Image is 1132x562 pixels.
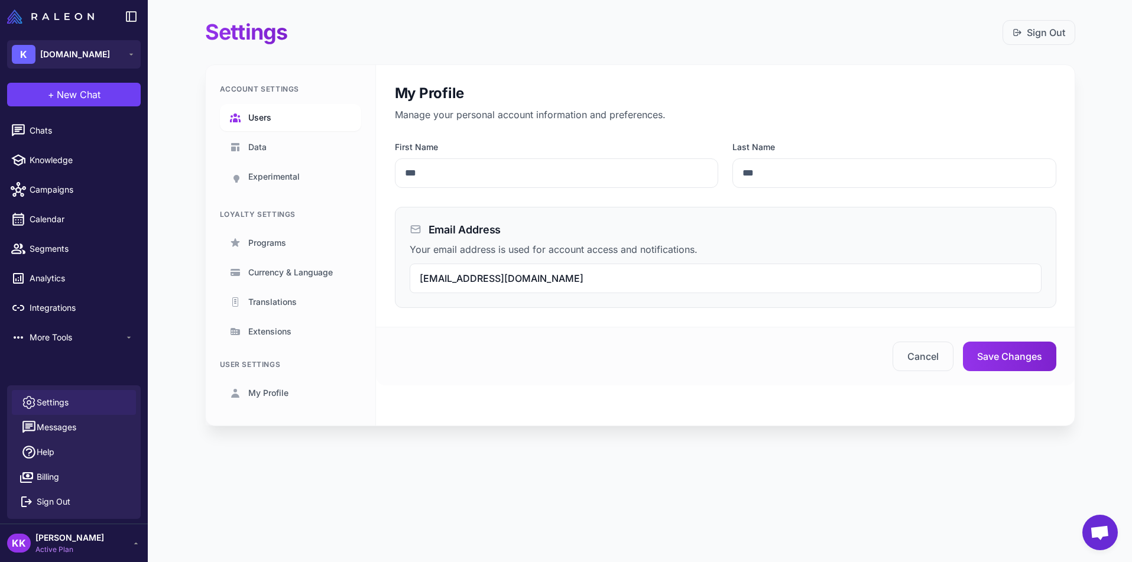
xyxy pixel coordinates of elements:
a: Integrations [5,295,143,320]
a: Translations [220,288,361,316]
span: Help [37,446,54,459]
button: Sign Out [12,489,136,514]
button: +New Chat [7,83,141,106]
div: KK [7,534,31,553]
span: Integrations [30,301,134,314]
a: Currency & Language [220,259,361,286]
span: [DOMAIN_NAME] [40,48,110,61]
p: Your email address is used for account access and notifications. [410,242,1042,256]
span: Users [248,111,271,124]
div: K [12,45,35,64]
button: Messages [12,415,136,440]
span: Billing [37,470,59,483]
span: Calendar [30,213,134,226]
h1: Settings [205,19,288,46]
a: Sign Out [1013,25,1065,40]
a: Analytics [5,266,143,291]
button: Cancel [893,342,953,371]
span: Sign Out [37,495,70,508]
span: Campaigns [30,183,134,196]
a: Help [12,440,136,464]
span: Data [248,141,267,154]
span: Currency & Language [248,266,333,279]
div: Account Settings [220,84,361,95]
a: Experimental [220,163,361,190]
button: Save Changes [963,342,1056,371]
span: + [48,87,54,102]
a: Programs [220,229,361,256]
a: Extensions [220,318,361,345]
span: Analytics [30,272,134,285]
label: Last Name [732,141,1056,154]
span: New Chat [57,87,100,102]
img: Raleon Logo [7,9,94,24]
span: [EMAIL_ADDRESS][DOMAIN_NAME] [420,272,583,284]
span: Segments [30,242,134,255]
a: Knowledge [5,148,143,173]
a: Segments [5,236,143,261]
p: Manage your personal account information and preferences. [395,108,1056,122]
span: My Profile [248,386,288,399]
a: Calendar [5,207,143,232]
button: K[DOMAIN_NAME] [7,40,141,69]
span: More Tools [30,331,124,344]
a: Data [220,134,361,161]
span: Knowledge [30,154,134,167]
div: User Settings [220,359,361,370]
a: My Profile [220,379,361,407]
span: Chats [30,124,134,137]
a: Users [220,104,361,131]
span: [PERSON_NAME] [35,531,104,544]
h3: Email Address [429,222,501,238]
label: First Name [395,141,719,154]
h2: My Profile [395,84,1056,103]
span: Translations [248,295,297,308]
a: Chats [5,118,143,143]
button: Sign Out [1003,20,1075,45]
span: Settings [37,396,69,409]
a: Open chat [1082,515,1118,550]
span: Messages [37,421,76,434]
a: Campaigns [5,177,143,202]
span: Experimental [248,170,300,183]
span: Programs [248,236,286,249]
div: Loyalty Settings [220,209,361,220]
span: Extensions [248,325,291,338]
span: Active Plan [35,544,104,555]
